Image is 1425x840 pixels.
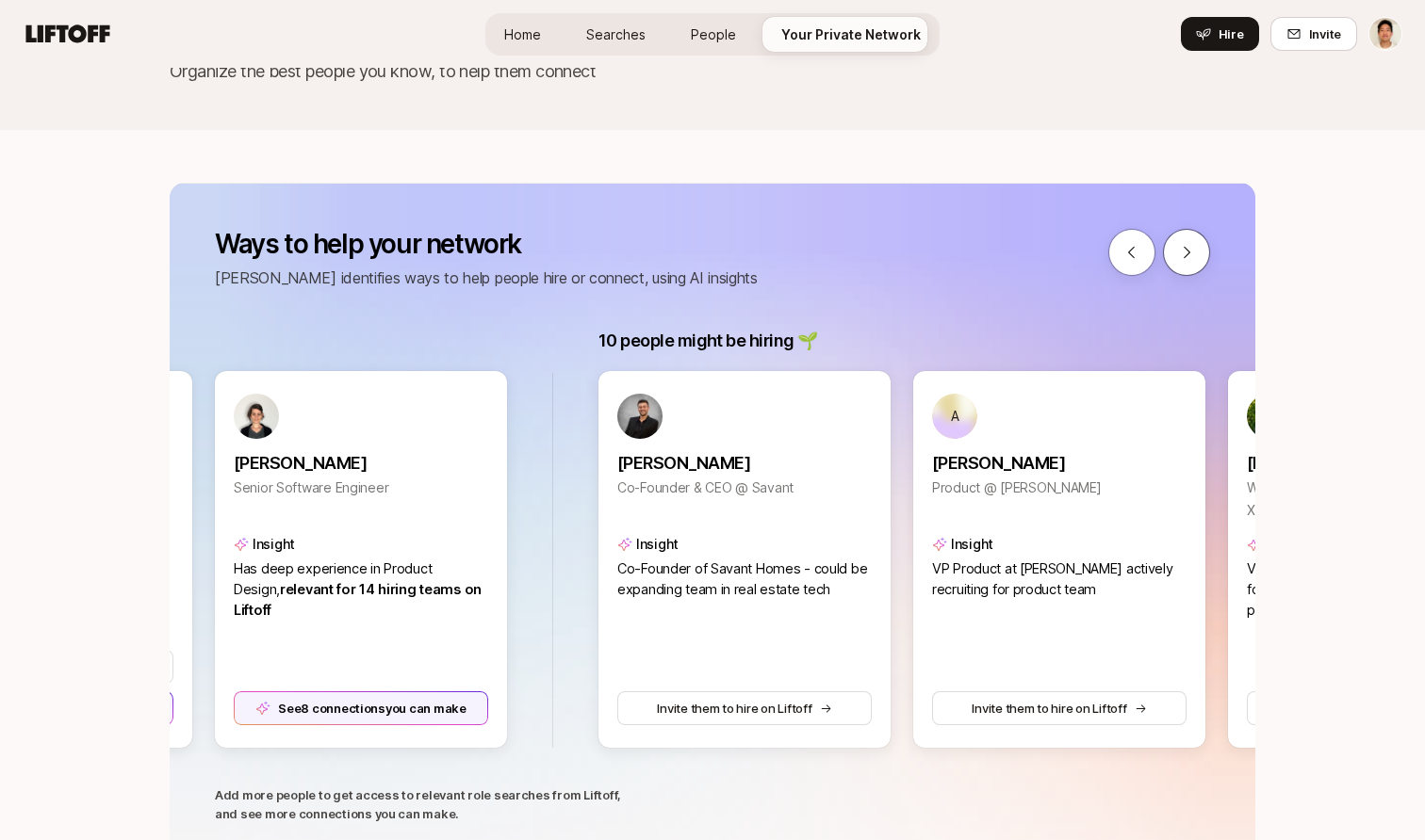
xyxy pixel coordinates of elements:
[215,266,758,290] p: [PERSON_NAME] identifies ways to help people hire or connect, using AI insights
[234,581,482,619] span: relevant for 14 hiring teams on Liftoff
[951,405,959,428] p: A
[1270,17,1357,51] button: Invite
[617,439,872,477] a: [PERSON_NAME]
[781,24,921,44] span: Your Private Network
[617,477,872,499] p: Co-Founder & CEO @ Savant
[598,328,817,354] p: 10 people might be hiring 🌱
[676,17,751,52] a: People
[1247,394,1292,439] img: 02af72ba_dd25_45b5_8ca7_9f22f58dcfbb.jpg
[617,560,867,598] span: Co-Founder of Savant Homes - could be expanding team in real estate tech
[617,450,872,477] p: [PERSON_NAME]
[215,229,758,259] p: Ways to help your network
[234,439,488,477] a: [PERSON_NAME]
[234,560,432,598] span: Has deep experience in Product Design,
[234,477,488,499] p: Senior Software Engineer
[1181,17,1259,51] button: Hire
[1369,18,1401,50] img: Jeremy Chen
[617,691,872,725] button: Invite them to hire on Liftoff
[1309,24,1341,43] span: Invite
[489,17,556,52] a: Home
[932,439,1187,477] a: [PERSON_NAME]
[253,533,295,556] p: Insight
[691,24,736,44] span: People
[1219,24,1244,43] span: Hire
[170,58,1255,85] p: Organize the best people you know, to help them connect
[215,785,621,823] p: Add more people to get access to relevant role searches from Liftoff, and see more connections yo...
[932,560,1173,598] span: VP Product at [PERSON_NAME] actively recruiting for product team
[932,477,1187,499] p: Product @ [PERSON_NAME]
[932,394,1187,439] a: A
[932,691,1187,725] button: Invite them to hire on Liftoff
[636,533,679,556] p: Insight
[234,450,488,477] p: [PERSON_NAME]
[932,450,1187,477] p: [PERSON_NAME]
[766,17,936,52] a: Your Private Network
[951,533,993,556] p: Insight
[617,394,663,439] img: 97a24c94_6119_4e2b_a827_7bb121b463b6.jpg
[504,24,541,44] span: Home
[571,17,661,52] a: Searches
[586,24,646,44] span: Searches
[1368,17,1402,51] button: Jeremy Chen
[234,394,279,439] img: c0e63016_88f0_404b_adce_f7c58050cde2.jpg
